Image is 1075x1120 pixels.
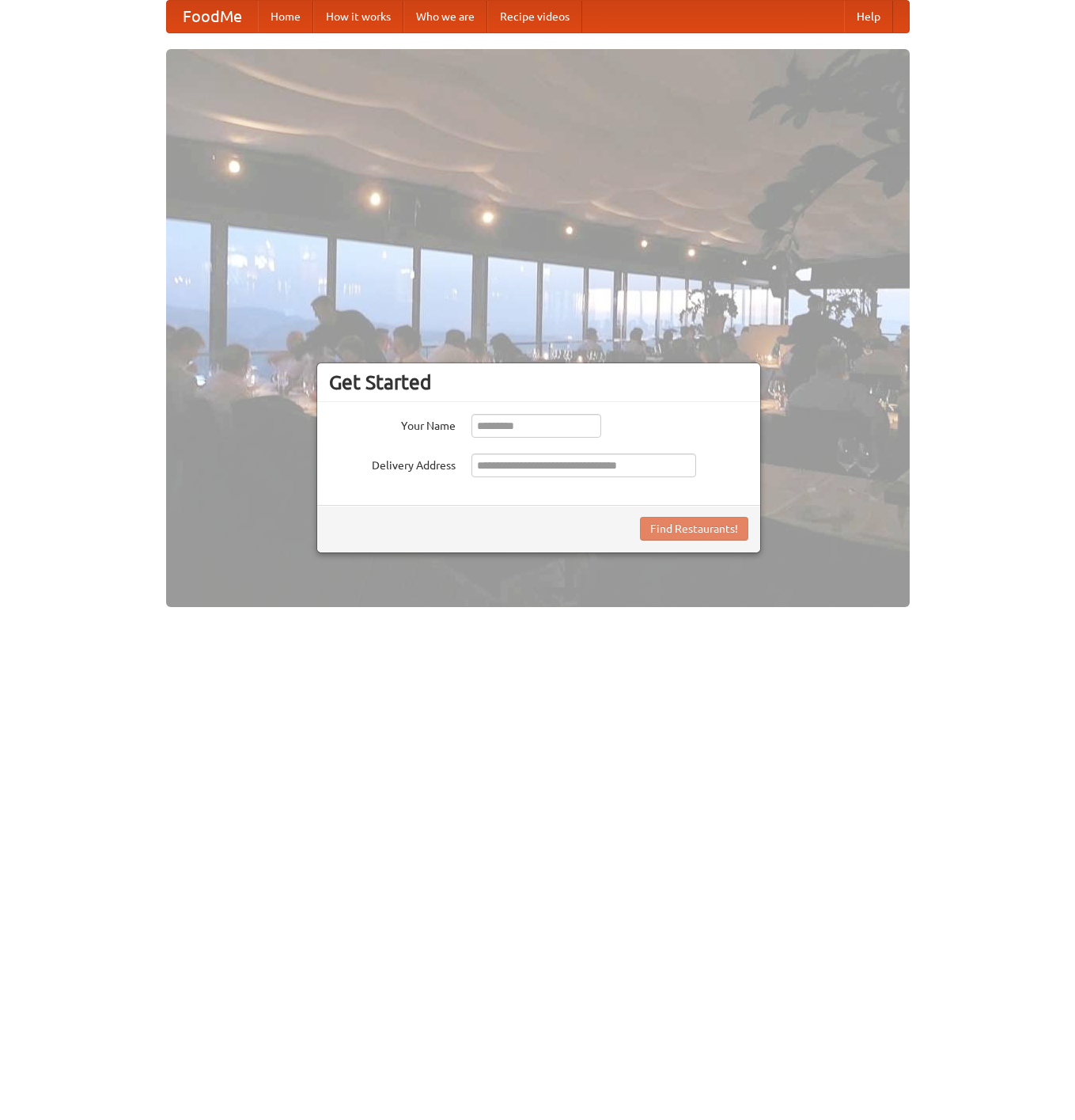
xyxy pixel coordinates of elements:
[640,517,748,541] button: Find Restaurants!
[167,1,258,32] a: FoodMe
[403,1,487,32] a: Who we are
[329,454,456,473] label: Delivery Address
[487,1,582,32] a: Recipe videos
[329,414,456,434] label: Your Name
[313,1,403,32] a: How it works
[329,370,748,394] h3: Get Started
[844,1,893,32] a: Help
[258,1,313,32] a: Home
